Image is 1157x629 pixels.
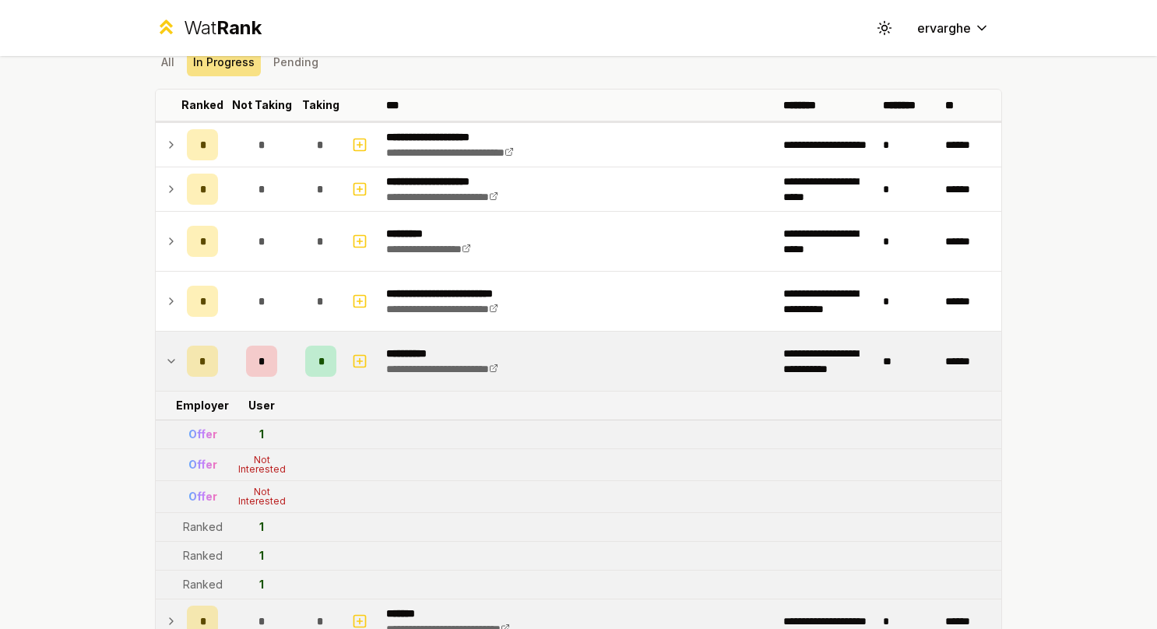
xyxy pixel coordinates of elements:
[259,427,264,442] div: 1
[187,48,261,76] button: In Progress
[181,392,224,420] td: Employer
[232,97,292,113] p: Not Taking
[184,16,262,40] div: Wat
[259,519,264,535] div: 1
[183,548,223,564] div: Ranked
[267,48,325,76] button: Pending
[183,577,223,592] div: Ranked
[917,19,971,37] span: ervarghe
[216,16,262,39] span: Rank
[259,577,264,592] div: 1
[302,97,339,113] p: Taking
[188,427,217,442] div: Offer
[188,457,217,473] div: Offer
[183,519,223,535] div: Ranked
[230,455,293,474] div: Not Interested
[224,392,299,420] td: User
[188,489,217,504] div: Offer
[905,14,1002,42] button: ervarghe
[230,487,293,506] div: Not Interested
[181,97,223,113] p: Ranked
[155,48,181,76] button: All
[155,16,262,40] a: WatRank
[259,548,264,564] div: 1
